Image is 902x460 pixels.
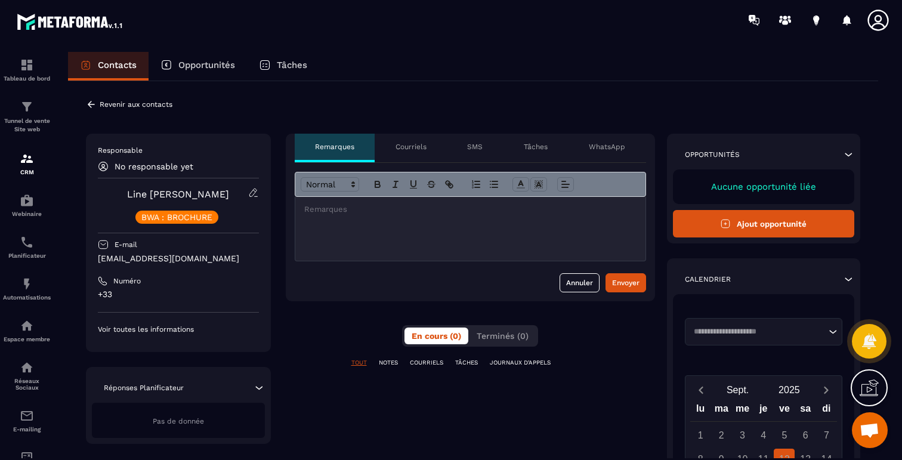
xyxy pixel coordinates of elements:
span: En cours (0) [412,331,461,341]
a: automationsautomationsEspace membre [3,310,51,351]
button: Envoyer [606,273,646,292]
a: schedulerschedulerPlanificateur [3,226,51,268]
a: Line [PERSON_NAME] [127,189,229,200]
div: sa [795,400,816,421]
p: Aucune opportunité liée [685,181,843,192]
button: Open months overlay [712,379,764,400]
p: TÂCHES [455,359,478,367]
p: JOURNAUX D'APPELS [490,359,551,367]
div: Ouvrir le chat [852,412,888,448]
p: COURRIELS [410,359,443,367]
p: Calendrier [685,274,731,284]
div: 1 [690,425,711,446]
div: Envoyer [612,277,640,289]
img: formation [20,100,34,114]
div: 3 [732,425,753,446]
p: Numéro [113,276,141,286]
img: automations [20,277,34,291]
button: Ajout opportunité [673,210,855,237]
p: Webinaire [3,211,51,217]
img: social-network [20,360,34,375]
p: Planificateur [3,252,51,259]
div: ve [774,400,795,421]
input: Search for option [690,326,826,338]
img: logo [17,11,124,32]
a: Contacts [68,52,149,81]
p: Responsable [98,146,259,155]
button: Terminés (0) [469,328,536,344]
img: formation [20,152,34,166]
p: WhatsApp [589,142,625,152]
p: Tableau de bord [3,75,51,82]
a: social-networksocial-networkRéseaux Sociaux [3,351,51,400]
a: formationformationCRM [3,143,51,184]
a: formationformationTableau de bord [3,49,51,91]
img: scheduler [20,235,34,249]
p: Tâches [277,60,307,70]
div: ma [711,400,732,421]
span: Terminés (0) [477,331,529,341]
p: CRM [3,169,51,175]
p: E-mailing [3,426,51,433]
p: Tâches [524,142,548,152]
img: automations [20,319,34,333]
a: emailemailE-mailing [3,400,51,442]
p: Contacts [98,60,137,70]
p: Remarques [315,142,354,152]
img: formation [20,58,34,72]
p: [EMAIL_ADDRESS][DOMAIN_NAME] [98,253,259,264]
p: SMS [467,142,483,152]
button: Annuler [560,273,600,292]
a: Tâches [247,52,319,81]
p: +33 [98,289,259,300]
div: 7 [816,425,837,446]
a: Opportunités [149,52,247,81]
p: NOTES [379,359,398,367]
div: lu [690,400,711,421]
p: TOUT [351,359,367,367]
div: di [816,400,837,421]
div: 6 [795,425,816,446]
p: Réseaux Sociaux [3,378,51,391]
div: 4 [753,425,774,446]
p: Opportunités [685,150,740,159]
p: Revenir aux contacts [100,100,172,109]
div: Search for option [685,318,843,345]
p: Automatisations [3,294,51,301]
div: je [753,400,774,421]
p: E-mail [115,240,137,249]
button: Open years overlay [764,379,815,400]
p: Espace membre [3,336,51,342]
img: email [20,409,34,423]
p: Réponses Planificateur [104,383,184,393]
p: No responsable yet [115,162,193,171]
button: Next month [815,382,837,398]
p: Voir toutes les informations [98,325,259,334]
p: Opportunités [178,60,235,70]
button: En cours (0) [404,328,468,344]
span: Pas de donnée [153,417,204,425]
p: Courriels [396,142,427,152]
button: Previous month [690,382,712,398]
a: automationsautomationsWebinaire [3,184,51,226]
img: automations [20,193,34,208]
div: 5 [774,425,795,446]
div: 2 [711,425,732,446]
a: formationformationTunnel de vente Site web [3,91,51,143]
div: me [732,400,753,421]
p: BWA : BROCHURE [141,213,212,221]
a: automationsautomationsAutomatisations [3,268,51,310]
p: Tunnel de vente Site web [3,117,51,134]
